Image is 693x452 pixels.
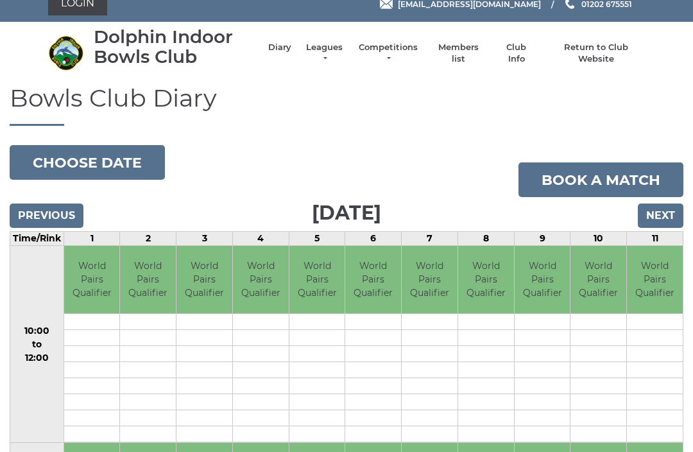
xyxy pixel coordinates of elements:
[431,42,484,65] a: Members list
[304,42,345,65] a: Leagues
[232,232,289,247] td: 4
[94,28,255,67] div: Dolphin Indoor Bowls Club
[268,42,291,54] a: Diary
[458,247,514,314] td: World Pairs Qualifier
[120,247,176,314] td: World Pairs Qualifier
[548,42,645,65] a: Return to Club Website
[570,232,627,247] td: 10
[514,232,570,247] td: 9
[627,232,683,247] td: 11
[345,232,402,247] td: 6
[289,247,345,314] td: World Pairs Qualifier
[289,232,345,247] td: 5
[518,163,683,198] a: Book a match
[10,232,64,247] td: Time/Rink
[48,36,83,71] img: Dolphin Indoor Bowls Club
[176,232,233,247] td: 3
[120,232,176,247] td: 2
[10,247,64,444] td: 10:00 to 12:00
[402,247,458,314] td: World Pairs Qualifier
[498,42,535,65] a: Club Info
[10,146,165,180] button: Choose date
[402,232,458,247] td: 7
[64,247,120,314] td: World Pairs Qualifier
[10,85,683,127] h1: Bowls Club Diary
[515,247,570,314] td: World Pairs Qualifier
[570,247,626,314] td: World Pairs Qualifier
[627,247,683,314] td: World Pairs Qualifier
[176,247,232,314] td: World Pairs Qualifier
[638,204,683,229] input: Next
[10,204,83,229] input: Previous
[458,232,514,247] td: 8
[64,232,120,247] td: 1
[345,247,401,314] td: World Pairs Qualifier
[357,42,419,65] a: Competitions
[233,247,289,314] td: World Pairs Qualifier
